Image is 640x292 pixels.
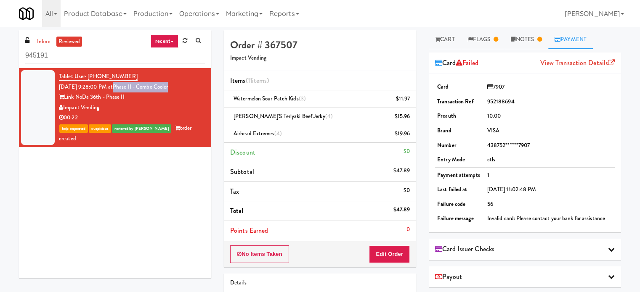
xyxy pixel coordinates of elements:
[230,206,244,216] span: Total
[252,76,267,85] ng-pluralize: items
[230,245,289,263] button: No Items Taken
[19,6,34,21] img: Micromart
[435,57,478,69] span: Card
[59,72,138,81] a: Tablet User· [PHONE_NUMBER]
[234,112,333,120] span: [PERSON_NAME]'s Teriyaki Beef Jerky
[485,109,615,124] td: 10.00
[246,76,269,85] span: (11 )
[56,37,82,47] a: reviewed
[396,94,410,104] div: $11.97
[59,124,88,133] span: help requested
[230,187,239,196] span: Tax
[230,39,410,50] h4: Order # 367507
[435,197,485,212] td: Failure code
[89,124,111,133] span: suspicious
[404,185,410,196] div: $0
[485,211,615,226] td: Invalid card: Please contact your bank for assistance
[234,95,306,103] span: Watermelon Sour Patch Kids
[59,113,205,123] div: 00:22
[485,168,615,183] td: 1
[230,226,268,235] span: Points Earned
[435,138,485,153] td: Number
[429,239,621,260] div: Card Issuer Checks
[325,112,333,120] span: (4)
[112,124,171,133] span: reviewed by [PERSON_NAME]
[230,278,410,288] div: Details
[151,34,178,48] a: recent
[299,95,306,103] span: (3)
[429,30,461,49] a: Cart
[485,153,615,168] td: ctls
[485,197,615,212] td: 56
[435,243,494,255] span: Card Issuer Checks
[113,83,168,91] a: Phase II - Combo Cooler
[59,124,192,142] span: order created
[230,76,269,85] span: Items
[59,83,113,91] span: [DATE] 9:28:00 PM at
[435,211,485,226] td: Failure message
[274,129,282,137] span: (4)
[394,129,410,139] div: $19.96
[394,111,410,122] div: $15.96
[505,30,548,49] a: Notes
[230,147,255,157] span: Discount
[369,245,410,263] button: Edit Order
[25,48,205,63] input: Search vision orders
[548,30,593,49] a: Payment
[461,30,505,49] a: Flags
[59,103,205,113] div: Impact Vending
[230,55,410,61] h5: Impact Vending
[435,271,462,283] span: Payout
[234,129,282,137] span: Airhead Extremes
[406,224,410,235] div: 0
[435,182,485,197] td: Last failed at
[35,37,52,47] a: inbox
[487,83,505,91] span: 7907
[393,205,410,215] div: $47.89
[435,124,485,138] td: Brand
[429,266,621,288] div: Payout
[435,153,485,168] td: Entry Mode
[85,72,138,80] span: · [PHONE_NUMBER]
[435,95,485,109] td: Transaction Ref
[485,124,615,138] td: VISA
[540,58,615,68] a: View Transaction Details
[404,146,410,157] div: $0
[230,167,254,176] span: Subtotal
[59,92,205,103] div: Link NoDa 36th - Phase II
[393,166,410,176] div: $47.89
[435,168,485,183] td: Payment attempts
[435,109,485,124] td: Preauth
[485,182,615,197] td: [DATE] 11:02:48 PM
[435,80,485,95] td: Card
[485,95,615,109] td: 952188694
[456,58,479,68] span: Failed
[19,68,211,147] li: Tablet User· [PHONE_NUMBER][DATE] 9:28:00 PM atPhase II - Combo CoolerLink NoDa 36th - Phase IIIm...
